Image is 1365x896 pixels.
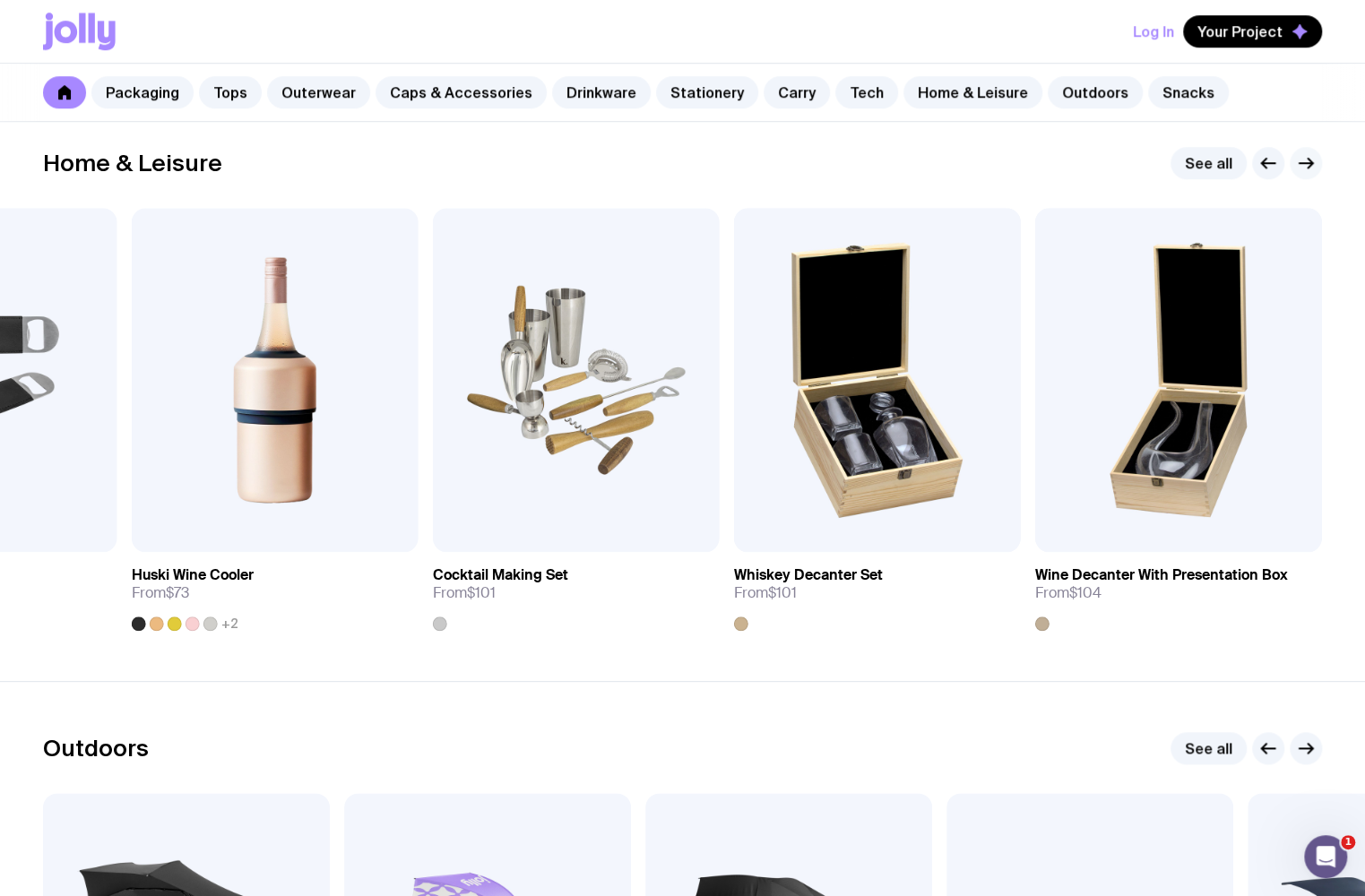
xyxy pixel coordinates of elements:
span: From [433,584,496,602]
h3: Wine Decanter With Presentation Box [1035,566,1288,584]
a: Whiskey Decanter SetFrom$101 [734,552,1021,631]
span: $101 [768,583,797,602]
span: 1 [1341,835,1355,849]
a: Snacks [1148,76,1229,108]
span: $101 [467,583,496,602]
h2: Outdoors [43,735,149,762]
a: Carry [764,76,830,108]
a: Tops [199,76,262,108]
h3: Whiskey Decanter Set [734,566,883,584]
a: Packaging [91,76,194,108]
button: Your Project [1183,15,1322,47]
a: Drinkware [552,76,651,108]
a: Caps & Accessories [376,76,547,108]
a: Outdoors [1048,76,1143,108]
span: From [734,584,797,602]
a: Huski Wine CoolerFrom$73+2 [132,552,419,631]
a: Outerwear [267,76,370,108]
span: From [132,584,189,602]
a: See all [1171,732,1247,764]
h2: Home & Leisure [43,150,222,177]
a: Home & Leisure [903,76,1042,108]
a: Cocktail Making SetFrom$101 [433,552,720,631]
a: See all [1171,147,1247,179]
span: $104 [1069,583,1102,602]
a: Stationery [656,76,758,108]
a: Tech [835,76,898,108]
span: Your Project [1197,22,1283,40]
span: +2 [221,616,238,631]
a: Wine Decanter With Presentation BoxFrom$104 [1035,552,1322,631]
span: $73 [166,583,189,602]
h3: Huski Wine Cooler [132,566,254,584]
button: Log In [1133,15,1174,47]
iframe: Intercom live chat [1304,835,1347,878]
span: From [1035,584,1102,602]
h3: Cocktail Making Set [433,566,568,584]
